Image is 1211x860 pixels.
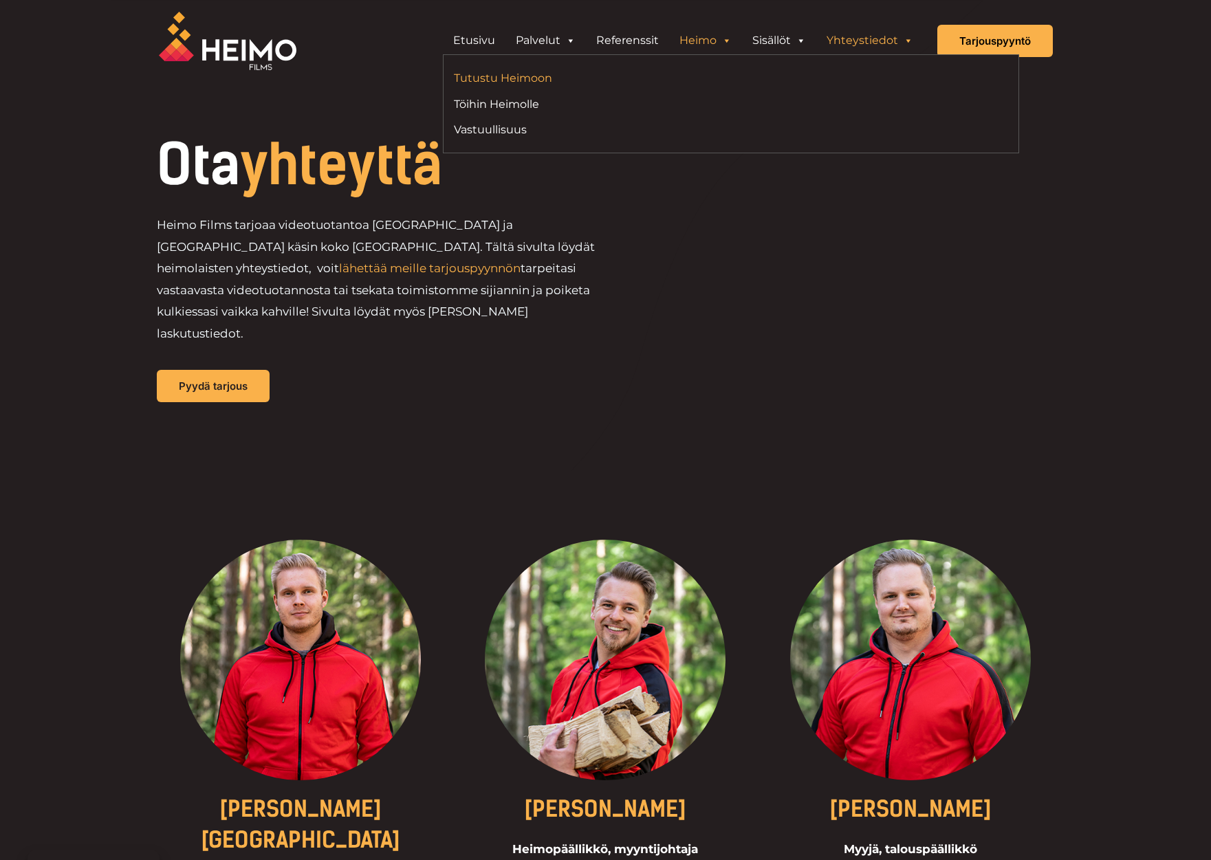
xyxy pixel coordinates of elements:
[179,381,248,391] span: Pyydä tarjous
[454,69,721,87] a: Tutustu Heimoon
[454,120,721,139] a: Vastuullisuus
[443,27,505,54] a: Etusivu
[816,27,924,54] a: Yhteystiedot
[436,27,930,54] aside: Header Widget 1
[157,214,606,344] p: Heimo Films tarjoaa videotuotantoa [GEOGRAPHIC_DATA] ja [GEOGRAPHIC_DATA] käsin koko [GEOGRAPHIC_...
[829,796,992,822] a: [PERSON_NAME]
[937,25,1053,57] a: Tarjouspyyntö
[505,27,586,54] a: Palvelut
[339,261,521,275] a: lähettää meille tarjouspyynnön
[454,95,721,113] a: Töihin Heimolle
[201,796,400,853] a: [PERSON_NAME][GEOGRAPHIC_DATA]
[157,370,270,402] a: Pyydä tarjous
[669,27,742,54] a: Heimo
[586,27,669,54] a: Referenssit
[240,132,442,198] span: yhteyttä
[159,12,296,70] img: Heimo Filmsin logo
[742,27,816,54] a: Sisällöt
[524,796,686,822] a: [PERSON_NAME]
[157,137,699,192] h1: Ota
